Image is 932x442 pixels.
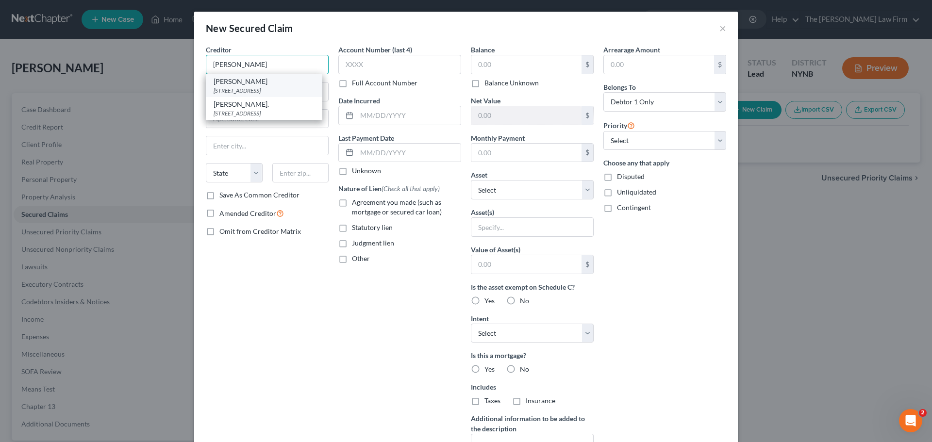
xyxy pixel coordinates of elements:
span: No [520,296,529,305]
div: New Secured Claim [206,21,293,35]
span: Contingent [617,203,651,212]
input: Enter city... [206,136,328,155]
input: Search creditor by name... [206,55,329,74]
label: Full Account Number [352,78,417,88]
span: Amended Creditor [219,209,276,217]
label: Asset(s) [471,207,494,217]
input: MM/DD/YYYY [357,106,461,125]
label: Choose any that apply [603,158,726,168]
label: Net Value [471,96,500,106]
span: Statutory lien [352,223,393,231]
input: MM/DD/YYYY [357,144,461,162]
input: Specify... [471,218,593,236]
span: Taxes [484,396,500,405]
input: 0.00 [471,55,582,74]
div: $ [582,55,593,74]
label: Arrearage Amount [603,45,660,55]
input: 0.00 [471,255,582,274]
span: Insurance [526,396,555,405]
span: Judgment lien [352,239,394,247]
div: $ [714,55,726,74]
label: Additional information to be added to the description [471,413,594,434]
span: No [520,365,529,373]
label: Last Payment Date [338,133,394,143]
span: Omit from Creditor Matrix [219,227,301,235]
span: Yes [484,296,495,305]
label: Account Number (last 4) [338,45,412,55]
input: XXXX [338,55,461,74]
span: Unliquidated [617,188,656,196]
span: Disputed [617,172,645,180]
input: 0.00 [471,106,582,125]
div: [PERSON_NAME] [214,77,315,86]
span: Creditor [206,46,232,54]
label: Nature of Lien [338,183,440,194]
label: Value of Asset(s) [471,245,520,255]
label: Monthly Payment [471,133,525,143]
button: × [719,22,726,34]
input: 0.00 [604,55,714,74]
div: $ [582,144,593,162]
span: Other [352,254,370,262]
div: [STREET_ADDRESS] [214,86,315,95]
span: Agreement you made (such as mortgage or secured car loan) [352,198,442,216]
div: $ [582,255,593,274]
iframe: Intercom live chat [899,409,922,432]
span: 2 [919,409,927,417]
label: Includes [471,382,594,392]
label: Unknown [352,166,381,176]
div: [PERSON_NAME]. [214,99,315,109]
label: Date Incurred [338,96,380,106]
label: Intent [471,313,489,324]
label: Balance Unknown [484,78,539,88]
div: [STREET_ADDRESS] [214,109,315,117]
label: Is the asset exempt on Schedule C? [471,282,594,292]
span: Belongs To [603,83,636,91]
div: $ [582,106,593,125]
span: Yes [484,365,495,373]
input: Enter zip... [272,163,329,182]
span: Asset [471,171,487,179]
label: Priority [603,119,635,131]
span: (Check all that apply) [382,184,440,193]
label: Balance [471,45,495,55]
label: Save As Common Creditor [219,190,300,200]
input: 0.00 [471,144,582,162]
label: Is this a mortgage? [471,350,594,360]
